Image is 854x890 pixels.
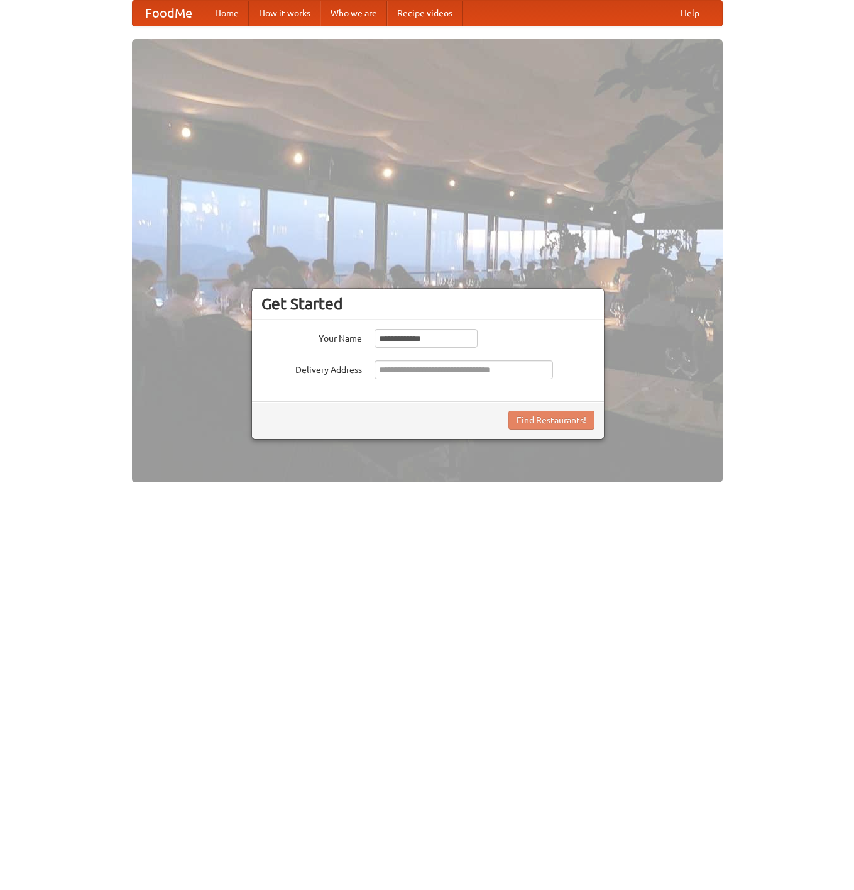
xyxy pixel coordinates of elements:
[261,294,594,313] h3: Get Started
[249,1,320,26] a: How it works
[261,360,362,376] label: Delivery Address
[671,1,709,26] a: Help
[205,1,249,26] a: Home
[133,1,205,26] a: FoodMe
[387,1,463,26] a: Recipe videos
[261,329,362,345] label: Your Name
[508,411,594,430] button: Find Restaurants!
[320,1,387,26] a: Who we are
